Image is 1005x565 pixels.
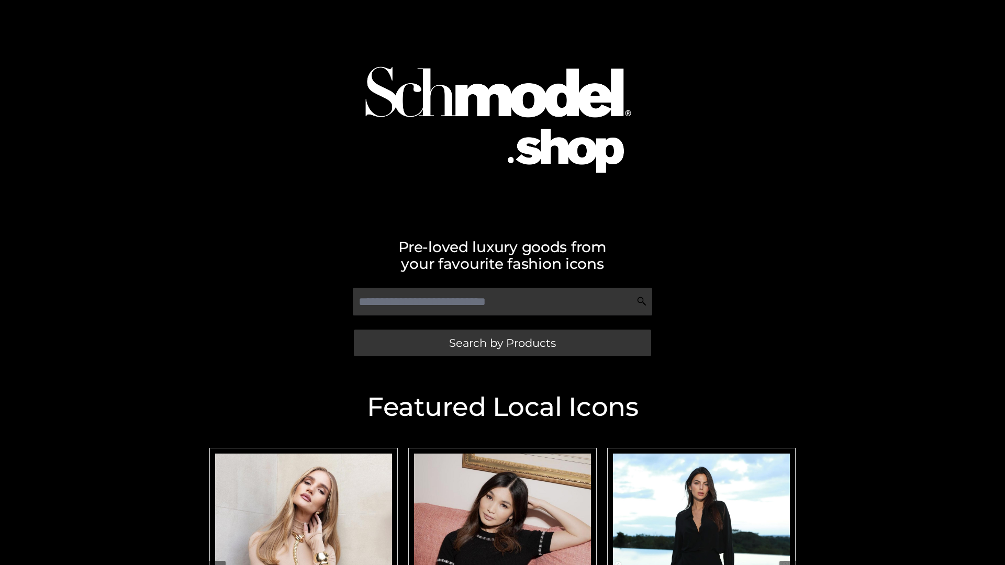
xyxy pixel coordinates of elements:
span: Search by Products [449,337,556,348]
h2: Pre-loved luxury goods from your favourite fashion icons [204,239,801,272]
h2: Featured Local Icons​ [204,394,801,420]
img: Search Icon [636,296,647,307]
a: Search by Products [354,330,651,356]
